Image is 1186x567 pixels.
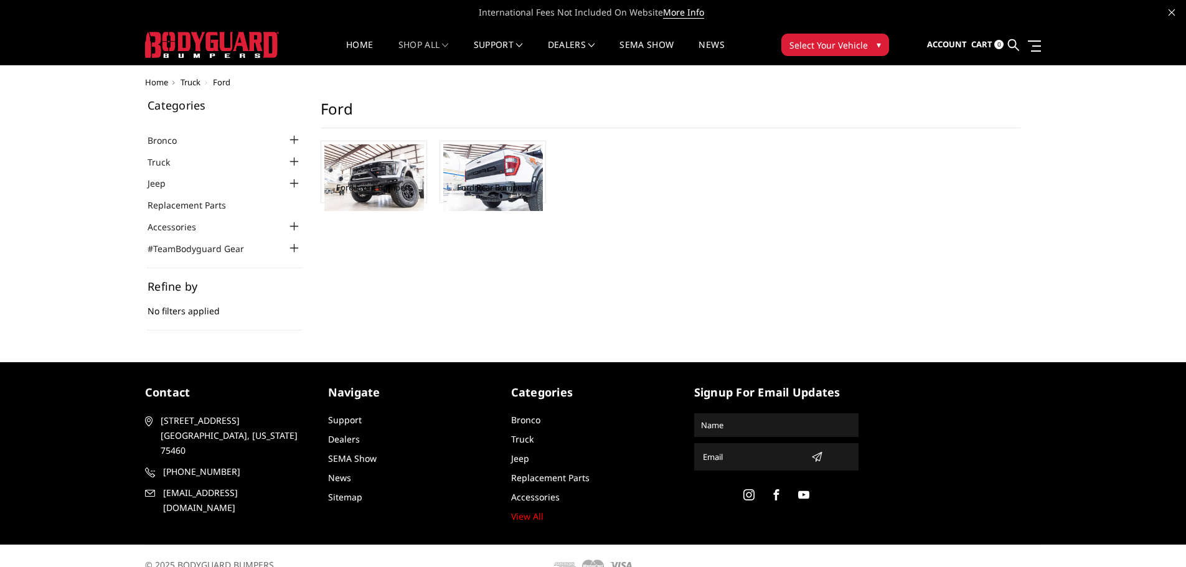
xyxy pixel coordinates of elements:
[336,182,412,193] a: Ford Front Bumpers
[927,28,967,62] a: Account
[511,510,544,522] a: View All
[321,100,1020,128] h1: Ford
[994,40,1004,49] span: 0
[694,384,859,401] h5: signup for email updates
[696,415,857,435] input: Name
[328,472,351,484] a: News
[148,281,302,330] div: No filters applied
[145,77,168,88] a: Home
[213,77,230,88] span: Ford
[145,32,279,58] img: BODYGUARD BUMPERS
[971,28,1004,62] a: Cart 0
[328,433,360,445] a: Dealers
[398,40,449,65] a: shop all
[511,491,560,503] a: Accessories
[474,40,523,65] a: Support
[328,452,377,464] a: SEMA Show
[971,39,992,50] span: Cart
[511,414,540,426] a: Bronco
[511,472,590,484] a: Replacement Parts
[163,464,308,479] span: [PHONE_NUMBER]
[145,384,309,401] h5: contact
[511,433,534,445] a: Truck
[328,414,362,426] a: Support
[148,177,181,190] a: Jeep
[781,34,889,56] button: Select Your Vehicle
[148,134,192,147] a: Bronco
[148,281,302,292] h5: Refine by
[511,452,529,464] a: Jeep
[148,199,242,212] a: Replacement Parts
[619,40,674,65] a: SEMA Show
[148,156,186,169] a: Truck
[699,40,724,65] a: News
[328,384,492,401] h5: Navigate
[163,485,308,515] span: [EMAIL_ADDRESS][DOMAIN_NAME]
[698,447,806,467] input: Email
[181,77,200,88] a: Truck
[148,220,212,233] a: Accessories
[161,413,305,458] span: [STREET_ADDRESS] [GEOGRAPHIC_DATA], [US_STATE] 75460
[789,39,868,52] span: Select Your Vehicle
[511,384,675,401] h5: Categories
[148,242,260,255] a: #TeamBodyguard Gear
[148,100,302,111] h5: Categories
[548,40,595,65] a: Dealers
[346,40,373,65] a: Home
[328,491,362,503] a: Sitemap
[877,38,881,51] span: ▾
[927,39,967,50] span: Account
[145,464,309,479] a: [PHONE_NUMBER]
[457,182,529,193] a: Ford Rear Bumpers
[663,6,704,19] a: More Info
[145,485,309,515] a: [EMAIL_ADDRESS][DOMAIN_NAME]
